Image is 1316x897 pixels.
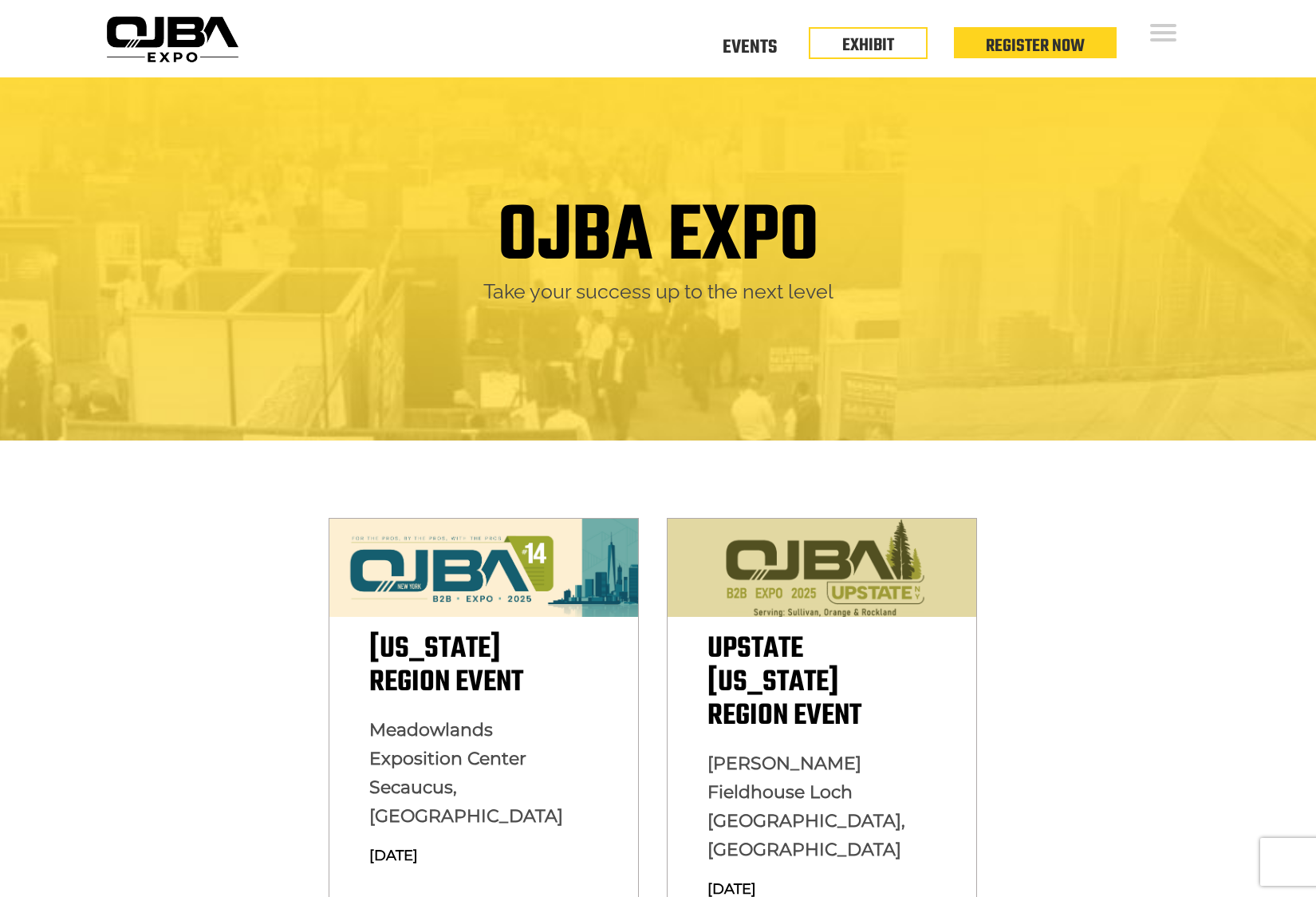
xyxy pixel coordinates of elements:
span: Meadowlands Exposition Center Secaucus, [GEOGRAPHIC_DATA] [369,719,563,827]
span: [DATE] [369,847,418,864]
h2: Take your success up to the next level [112,279,1204,305]
a: EXHIBIT [842,32,894,59]
span: [US_STATE] Region Event [369,626,523,705]
h1: OJBA EXPO [498,197,819,279]
a: Register Now [986,33,1085,60]
span: Upstate [US_STATE] Region Event [707,626,861,739]
span: [PERSON_NAME] Fieldhouse Loch [GEOGRAPHIC_DATA], [GEOGRAPHIC_DATA] [707,753,905,860]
